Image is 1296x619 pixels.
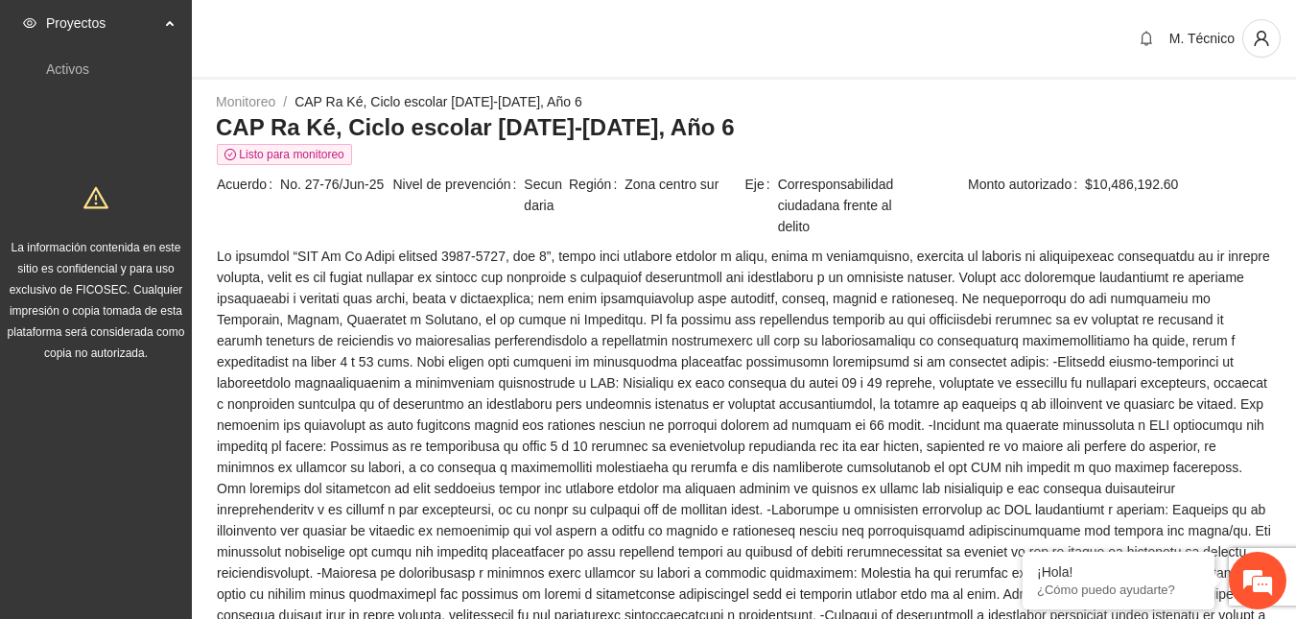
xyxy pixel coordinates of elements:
[778,174,919,237] span: Corresponsabilidad ciudadana frente al delito
[46,4,159,42] span: Proyectos
[1037,583,1200,597] p: ¿Cómo puedo ayudarte?
[1037,564,1200,580] div: ¡Hola!
[968,174,1085,195] span: Monto autorizado
[8,241,185,360] span: La información contenida en este sitio es confidencial y para uso exclusivo de FICOSEC. Cualquier...
[1169,31,1235,46] span: M. Técnico
[216,94,275,109] a: Monitoreo
[217,174,280,195] span: Acuerdo
[1132,31,1161,46] span: bell
[283,94,287,109] span: /
[524,174,567,216] span: Secundaria
[745,174,778,237] span: Eje
[1131,23,1162,54] button: bell
[1242,19,1281,58] button: user
[1085,174,1271,195] span: $10,486,192.60
[23,16,36,30] span: eye
[216,112,1272,143] h3: CAP Ra Ké, Ciclo escolar [DATE]-[DATE], Año 6
[624,174,742,195] span: Zona centro sur
[569,174,624,195] span: Región
[295,94,582,109] a: CAP Ra Ké, Ciclo escolar [DATE]-[DATE], Año 6
[280,174,390,195] span: No. 27-76/Jun-25
[217,144,352,165] span: Listo para monitoreo
[1243,30,1280,47] span: user
[224,149,236,160] span: check-circle
[46,61,89,77] a: Activos
[393,174,525,216] span: Nivel de prevención
[83,185,108,210] span: warning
